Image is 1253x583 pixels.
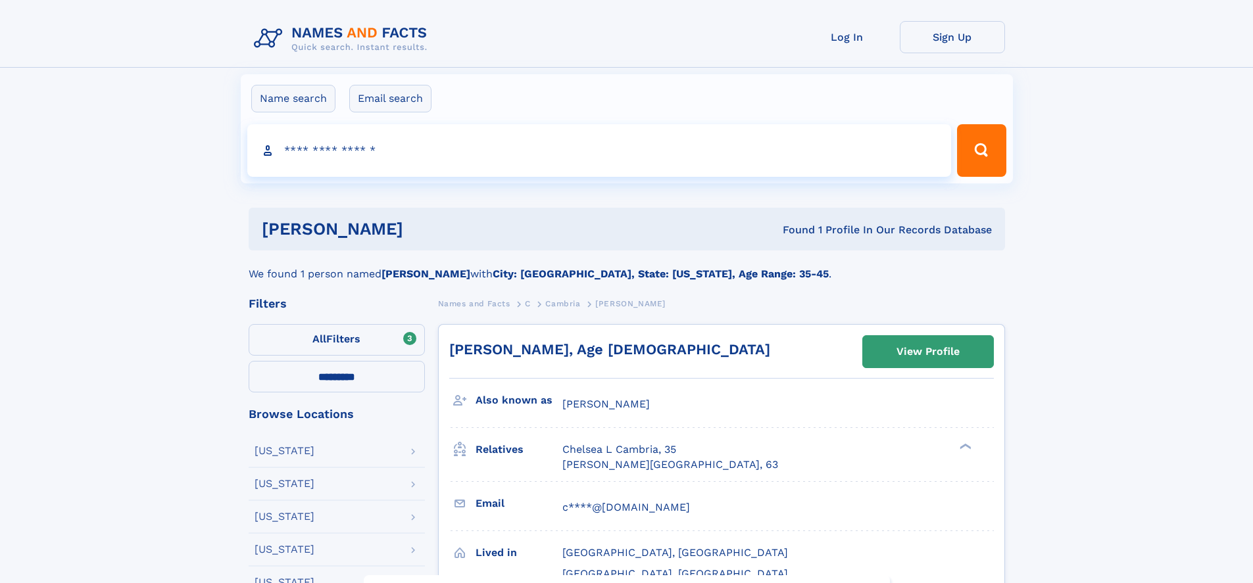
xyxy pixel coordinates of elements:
span: Cambria [545,299,580,308]
a: Names and Facts [438,295,510,312]
h3: Also known as [476,389,562,411]
h3: Lived in [476,542,562,564]
label: Email search [349,85,431,112]
div: [US_STATE] [255,511,314,522]
button: Search Button [957,124,1006,177]
div: We found 1 person named with . [249,250,1005,282]
span: All [312,333,326,345]
a: Cambria [545,295,580,312]
img: Logo Names and Facts [249,21,438,57]
a: Log In [795,21,900,53]
div: Filters [249,298,425,310]
div: [US_STATE] [255,478,314,489]
div: Browse Locations [249,408,425,420]
div: [US_STATE] [255,544,314,555]
span: [PERSON_NAME] [595,299,666,308]
span: [GEOGRAPHIC_DATA], [GEOGRAPHIC_DATA] [562,567,788,580]
a: View Profile [863,336,993,367]
span: C [525,299,531,308]
a: C [525,295,531,312]
h1: [PERSON_NAME] [262,221,593,237]
span: [PERSON_NAME] [562,398,650,410]
b: City: [GEOGRAPHIC_DATA], State: [US_STATE], Age Range: 35-45 [493,268,829,280]
h3: Relatives [476,438,562,461]
label: Name search [251,85,335,112]
a: Sign Up [900,21,1005,53]
a: [PERSON_NAME][GEOGRAPHIC_DATA], 63 [562,457,778,472]
a: Chelsea L Cambria, 35 [562,442,676,457]
div: View Profile [897,337,960,367]
h3: Email [476,492,562,515]
b: [PERSON_NAME] [381,268,470,280]
a: [PERSON_NAME], Age [DEMOGRAPHIC_DATA] [449,341,770,358]
label: Filters [249,324,425,356]
div: ❯ [956,442,972,451]
span: [GEOGRAPHIC_DATA], [GEOGRAPHIC_DATA] [562,546,788,559]
div: Found 1 Profile In Our Records Database [593,223,992,237]
input: search input [247,124,952,177]
div: [US_STATE] [255,446,314,456]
